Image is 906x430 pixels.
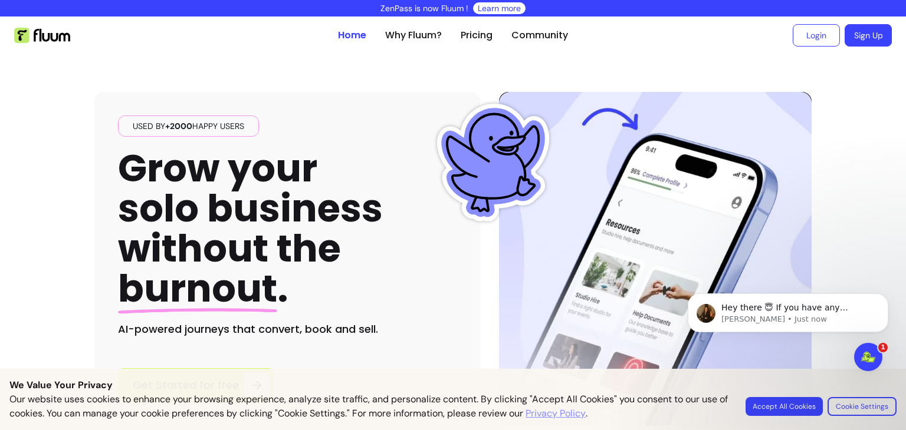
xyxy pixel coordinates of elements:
a: Learn more [478,2,521,14]
span: Used by happy users [128,120,249,132]
button: Accept All Cookies [746,397,823,416]
p: Our website uses cookies to enhance your browsing experience, analyze site traffic, and personali... [9,392,731,421]
button: Cookie Settings [828,397,897,416]
span: 1 [878,343,888,352]
a: Pricing [461,28,493,42]
a: Privacy Policy [526,406,586,421]
a: Login [793,24,840,47]
a: Community [511,28,568,42]
a: Sign Up [845,24,892,47]
a: Get Started for free [118,368,274,402]
img: Fluum Logo [14,28,70,43]
a: Home [338,28,366,42]
p: ZenPass is now Fluum ! [380,2,468,14]
span: +2000 [165,121,192,131]
img: Hero [499,92,812,426]
span: burnout [118,262,277,315]
h1: Grow your solo business without the . [118,148,383,309]
iframe: Intercom notifications message [670,269,906,398]
img: Fluum Duck sticker [434,104,552,221]
h2: AI-powered journeys that convert, book and sell. [118,321,457,338]
a: Why Fluum? [385,28,442,42]
p: We Value Your Privacy [9,378,897,392]
iframe: Intercom live chat [854,343,882,371]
